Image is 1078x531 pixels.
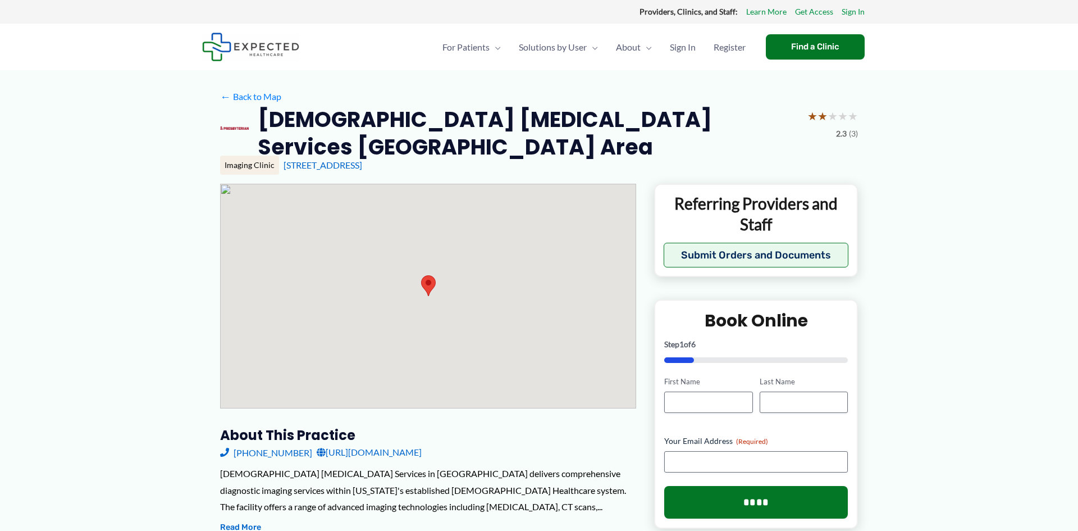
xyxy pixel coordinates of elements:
label: Your Email Address [664,435,848,447]
label: Last Name [760,376,848,387]
nav: Primary Site Navigation [433,28,755,67]
a: Register [705,28,755,67]
span: (Required) [736,437,768,446]
span: Register [714,28,746,67]
span: About [616,28,641,67]
p: Step of [664,341,848,348]
img: Expected Healthcare Logo - side, dark font, small [202,33,299,61]
a: Get Access [795,4,833,19]
div: Imaging Clinic [220,156,279,175]
span: ← [220,91,231,102]
a: Sign In [842,4,865,19]
strong: Providers, Clinics, and Staff: [640,7,738,16]
a: Find a Clinic [766,34,865,60]
span: 2.3 [836,126,847,141]
a: ←Back to Map [220,88,281,105]
h2: [DEMOGRAPHIC_DATA] [MEDICAL_DATA] Services [GEOGRAPHIC_DATA] Area [258,106,798,161]
span: Sign In [670,28,696,67]
a: Solutions by UserMenu Toggle [510,28,607,67]
span: Menu Toggle [587,28,598,67]
span: 1 [679,339,684,349]
h3: About this practice [220,426,636,444]
p: Referring Providers and Staff [664,193,848,234]
span: Solutions by User [519,28,587,67]
h2: Book Online [664,310,848,332]
span: Menu Toggle [641,28,652,67]
span: 6 [691,339,696,349]
a: Sign In [661,28,705,67]
span: ★ [838,106,848,126]
a: Learn More [746,4,787,19]
button: Submit Orders and Documents [664,243,848,267]
a: [PHONE_NUMBER] [220,444,312,461]
a: For PatientsMenu Toggle [433,28,510,67]
span: Menu Toggle [490,28,501,67]
span: ★ [817,106,828,126]
span: ★ [807,106,817,126]
span: ★ [828,106,838,126]
div: [DEMOGRAPHIC_DATA] [MEDICAL_DATA] Services in [GEOGRAPHIC_DATA] delivers comprehensive diagnostic... [220,465,636,515]
a: [URL][DOMAIN_NAME] [317,444,422,461]
span: (3) [849,126,858,141]
span: ★ [848,106,858,126]
label: First Name [664,376,752,387]
a: [STREET_ADDRESS] [284,160,362,170]
span: For Patients [442,28,490,67]
a: AboutMenu Toggle [607,28,661,67]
